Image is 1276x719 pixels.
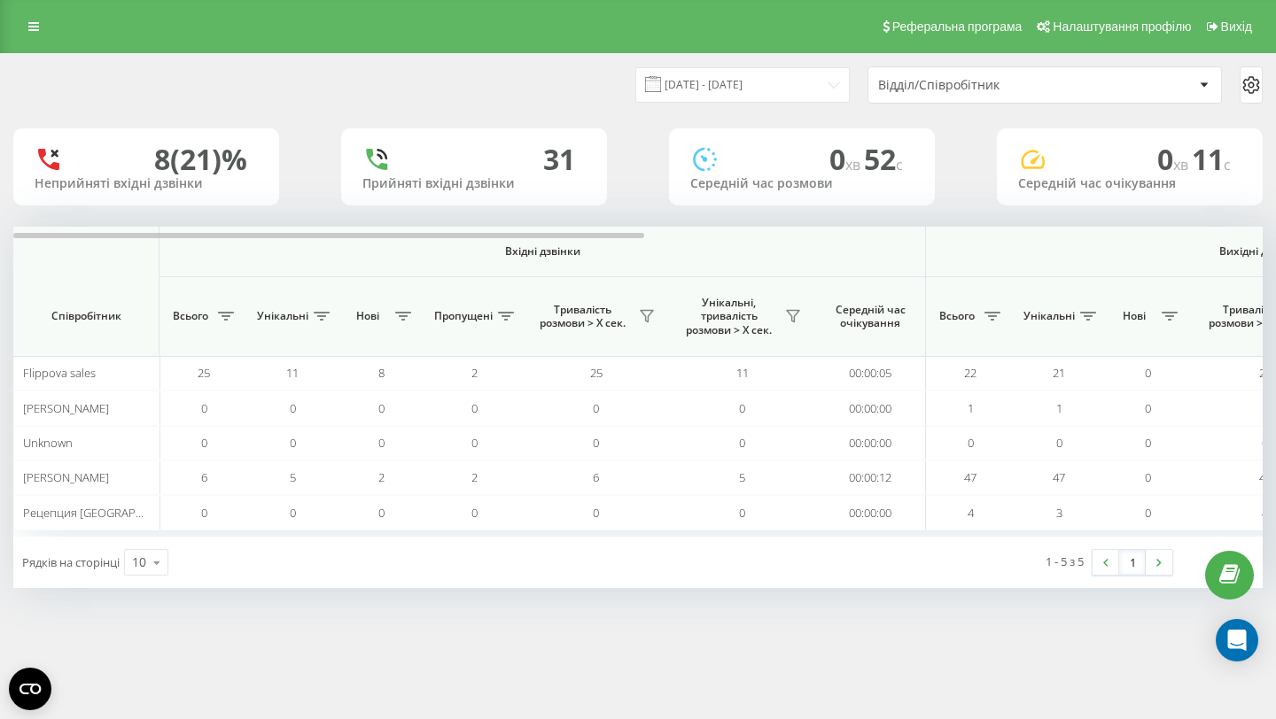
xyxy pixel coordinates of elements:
span: 2 [471,365,478,381]
span: 1 [968,400,974,416]
span: 0 [471,400,478,416]
span: 11 [1192,140,1231,178]
span: Unknown [23,435,73,451]
span: 47 [1053,469,1065,485]
span: Тривалість розмови > Х сек. [532,303,634,330]
span: 0 [739,400,745,416]
span: 4 [968,505,974,521]
span: 0 [593,435,599,451]
span: хв [1173,155,1192,174]
span: 0 [201,505,207,521]
td: 00:00:05 [815,356,926,390]
span: 4 [1262,505,1268,521]
span: 0 [378,400,385,416]
span: 6 [201,469,207,485]
span: Всього [935,309,979,323]
span: хв [845,155,864,174]
span: 0 [471,435,478,451]
span: 2 [378,469,385,485]
span: c [896,155,903,174]
span: Нові [1112,309,1156,323]
span: 2 [471,469,478,485]
span: 22 [1259,365,1272,381]
div: Середній час очікування [1018,176,1241,191]
span: 5 [290,469,296,485]
span: 0 [829,140,864,178]
span: Всього [168,309,213,323]
span: 0 [739,435,745,451]
span: [PERSON_NAME] [23,469,109,485]
span: 0 [471,505,478,521]
span: 0 [1145,435,1151,451]
span: Рецепция [GEOGRAPHIC_DATA] [23,505,190,521]
span: 0 [1157,140,1192,178]
span: 0 [1145,365,1151,381]
span: 11 [736,365,749,381]
span: 1 [1056,400,1062,416]
span: 47 [964,469,976,485]
span: Унікальні [1023,309,1075,323]
span: 0 [201,435,207,451]
span: 0 [1145,400,1151,416]
span: 8 [378,365,385,381]
div: 8 (21)% [154,143,247,176]
span: 3 [1056,505,1062,521]
span: 25 [198,365,210,381]
span: Унікальні [257,309,308,323]
span: 0 [593,400,599,416]
span: Вихід [1221,19,1252,34]
span: Flippova sales [23,365,96,381]
button: Open CMP widget [9,668,51,710]
span: 22 [964,365,976,381]
div: 1 - 5 з 5 [1046,553,1084,570]
td: 00:00:00 [815,495,926,530]
a: 1 [1119,550,1146,575]
td: 00:00:00 [815,426,926,460]
span: Рядків на сторінці [22,554,120,570]
span: 0 [201,400,207,416]
span: 0 [968,435,974,451]
span: 0 [1145,505,1151,521]
span: 6 [593,469,599,485]
span: Налаштування профілю [1053,19,1191,34]
span: 0 [290,505,296,521]
span: Вхідні дзвінки [206,244,879,259]
span: 47 [1259,469,1272,485]
span: c [1224,155,1231,174]
span: 0 [1145,469,1151,485]
td: 00:00:12 [815,460,926,495]
span: Нові [346,309,390,323]
div: 31 [543,143,575,176]
span: [PERSON_NAME] [23,400,109,416]
span: Середній час очікування [829,303,912,330]
span: 0 [290,435,296,451]
span: 1 [1262,400,1268,416]
span: 0 [378,435,385,451]
td: 00:00:00 [815,390,926,425]
div: Відділ/Співробітник [878,78,1090,93]
div: Неприйняті вхідні дзвінки [35,176,258,191]
span: 11 [286,365,299,381]
div: Прийняті вхідні дзвінки [362,176,586,191]
span: Реферальна програма [892,19,1023,34]
div: 10 [132,553,146,571]
div: Open Intercom Messenger [1216,619,1258,661]
span: 52 [864,140,903,178]
span: 0 [739,505,745,521]
span: 0 [1262,435,1268,451]
span: 25 [590,365,603,381]
span: 0 [378,505,385,521]
span: Співробітник [28,309,144,323]
span: 21 [1053,365,1065,381]
span: 0 [593,505,599,521]
div: Середній час розмови [690,176,914,191]
span: Унікальні, тривалість розмови > Х сек. [678,296,780,337]
span: 5 [739,469,745,485]
span: 0 [1056,435,1062,451]
span: 0 [290,400,296,416]
span: Пропущені [434,309,493,323]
